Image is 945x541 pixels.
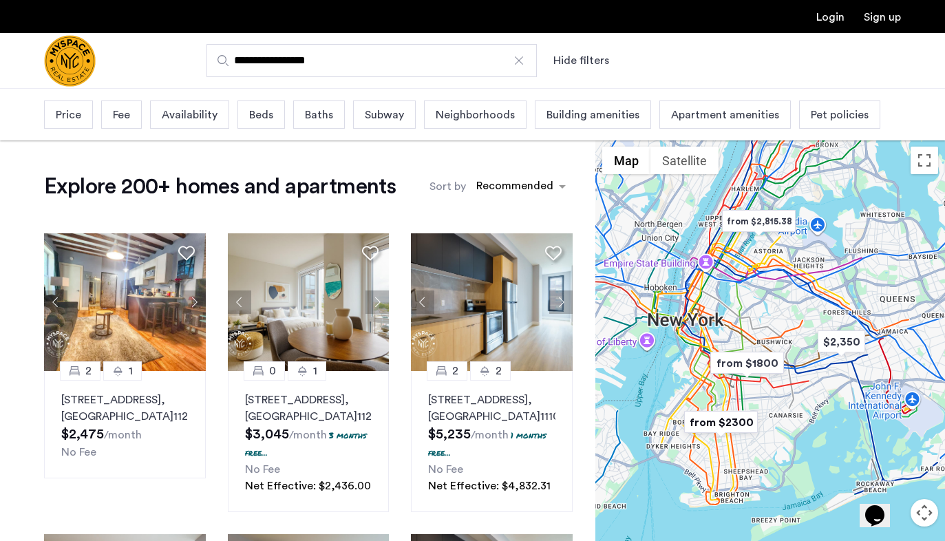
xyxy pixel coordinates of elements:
[289,429,327,441] sub: /month
[44,35,96,87] img: logo
[716,206,801,237] div: from $2,815.38
[911,147,938,174] button: Toggle fullscreen view
[436,107,515,123] span: Neighborhoods
[671,107,779,123] span: Apartment amenities
[469,174,573,199] ng-select: sort-apartment
[61,392,189,425] p: [STREET_ADDRESS] 11233
[104,429,142,441] sub: /month
[44,173,396,200] h1: Explore 200+ homes and apartments
[650,147,719,174] button: Show satellite imagery
[411,371,573,512] a: 22[STREET_ADDRESS], [GEOGRAPHIC_DATA]111021 months free...No FeeNet Effective: $4,832.31
[245,429,367,458] p: 3 months free...
[61,447,96,458] span: No Fee
[471,429,509,441] sub: /month
[549,290,573,314] button: Next apartment
[228,371,390,512] a: 01[STREET_ADDRESS], [GEOGRAPHIC_DATA]112073 months free...No FeeNet Effective: $2,436.00
[228,233,390,371] img: 1997_638519001096654587.png
[428,427,471,441] span: $5,235
[206,44,537,77] input: Apartment Search
[162,107,217,123] span: Availability
[313,363,317,379] span: 1
[428,464,463,475] span: No Fee
[546,107,639,123] span: Building amenities
[44,35,96,87] a: Cazamio Logo
[496,363,502,379] span: 2
[452,363,458,379] span: 2
[61,427,104,441] span: $2,475
[860,486,904,527] iframe: chat widget
[113,107,130,123] span: Fee
[44,290,67,314] button: Previous apartment
[245,392,372,425] p: [STREET_ADDRESS] 11207
[429,178,466,195] label: Sort by
[864,12,901,23] a: Registration
[228,290,251,314] button: Previous apartment
[249,107,273,123] span: Beds
[365,107,404,123] span: Subway
[85,363,92,379] span: 2
[811,107,869,123] span: Pet policies
[44,371,206,478] a: 21[STREET_ADDRESS], [GEOGRAPHIC_DATA]11233No Fee
[602,147,650,174] button: Show street map
[56,107,81,123] span: Price
[679,407,763,438] div: from $2300
[705,348,789,379] div: from $1800
[182,290,206,314] button: Next apartment
[816,12,845,23] a: Login
[245,480,371,491] span: Net Effective: $2,436.00
[411,290,434,314] button: Previous apartment
[245,464,280,475] span: No Fee
[411,233,573,371] img: 1997_638519968035243270.png
[428,392,555,425] p: [STREET_ADDRESS] 11102
[44,233,206,371] img: 1997_638660674255189691.jpeg
[365,290,389,314] button: Next apartment
[305,107,333,123] span: Baths
[269,363,276,379] span: 0
[812,326,871,357] div: $2,350
[911,499,938,527] button: Map camera controls
[553,52,609,69] button: Show or hide filters
[428,480,551,491] span: Net Effective: $4,832.31
[245,427,289,441] span: $3,045
[129,363,133,379] span: 1
[474,178,553,198] div: Recommended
